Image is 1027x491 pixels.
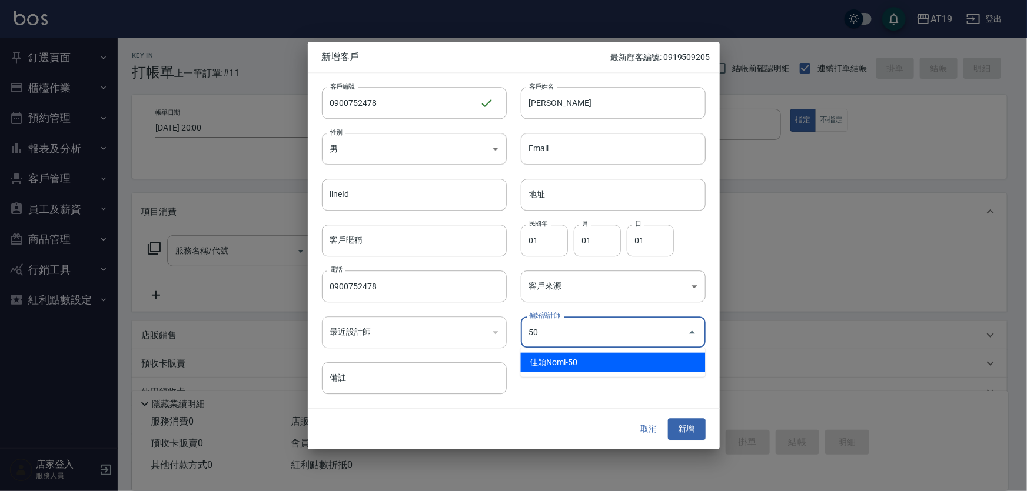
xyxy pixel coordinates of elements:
label: 偏好設計師 [529,311,560,320]
p: 最新顧客編號: 0919509205 [610,51,710,64]
label: 日 [635,219,641,228]
label: 電話 [330,265,343,274]
div: 男 [322,133,507,165]
label: 月 [582,219,588,228]
button: 取消 [630,419,668,440]
label: 客戶姓名 [529,82,554,91]
span: 新增客戶 [322,51,611,63]
button: Close [683,323,702,342]
label: 民國年 [529,219,547,228]
button: 新增 [668,419,706,440]
label: 性別 [330,128,343,136]
label: 客戶編號 [330,82,355,91]
li: 佳穎Nomi-50 [521,353,706,372]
